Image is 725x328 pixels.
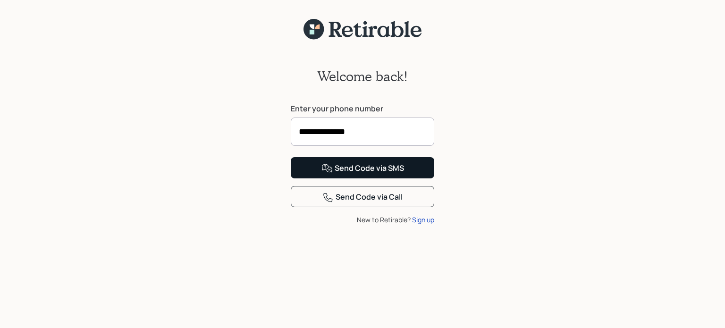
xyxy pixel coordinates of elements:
div: Send Code via Call [322,192,403,203]
button: Send Code via Call [291,186,434,207]
div: Send Code via SMS [321,163,404,174]
div: Sign up [412,215,434,225]
label: Enter your phone number [291,103,434,114]
button: Send Code via SMS [291,157,434,178]
h2: Welcome back! [317,68,408,84]
div: New to Retirable? [291,215,434,225]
